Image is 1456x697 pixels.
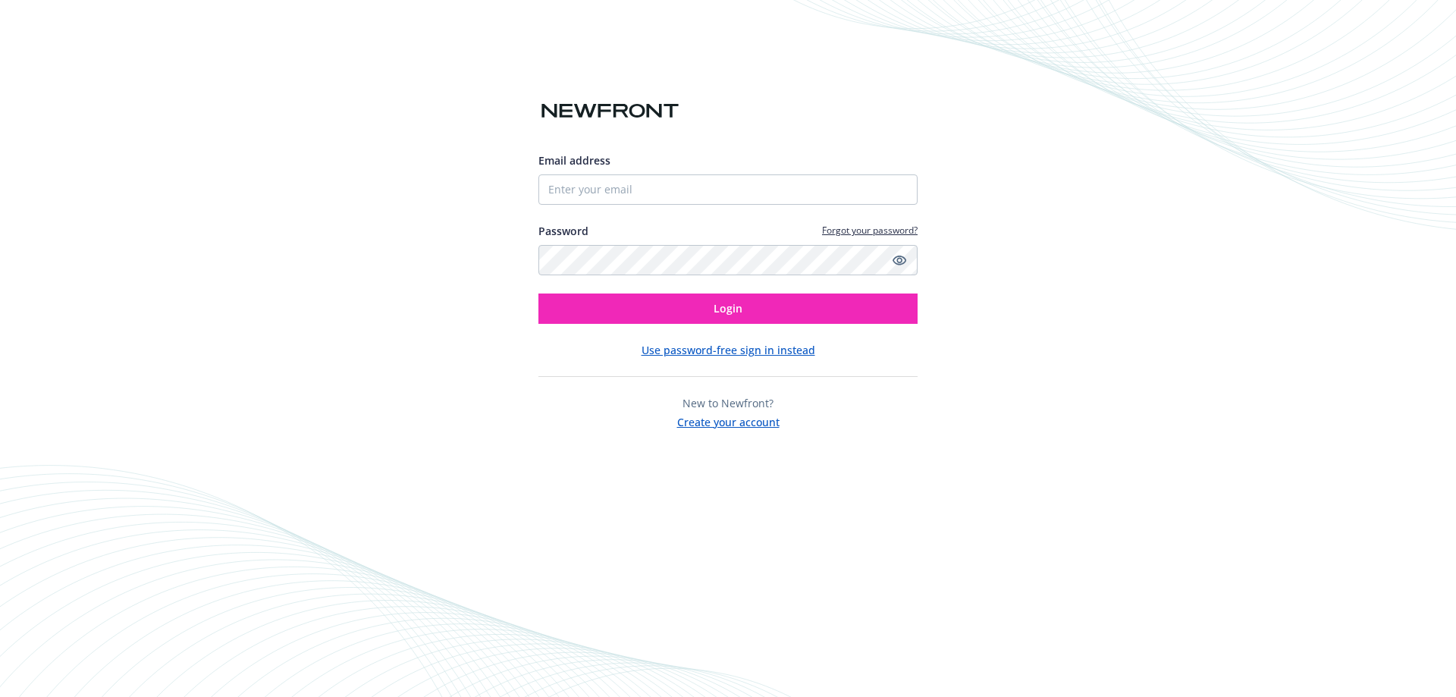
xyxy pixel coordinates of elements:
[538,174,918,205] input: Enter your email
[642,342,815,358] button: Use password-free sign in instead
[538,245,918,275] input: Enter your password
[682,396,773,410] span: New to Newfront?
[677,411,780,430] button: Create your account
[538,153,610,168] span: Email address
[538,98,682,124] img: Newfront logo
[538,223,588,239] label: Password
[714,301,742,316] span: Login
[890,251,908,269] a: Show password
[822,224,918,237] a: Forgot your password?
[538,294,918,324] button: Login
